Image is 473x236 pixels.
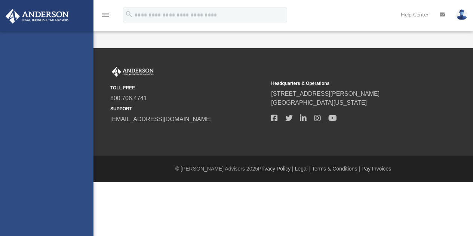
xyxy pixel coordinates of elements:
a: Legal | [295,166,311,172]
i: menu [101,10,110,19]
small: Headquarters & Operations [271,80,427,87]
a: 800.706.4741 [110,95,147,101]
img: Anderson Advisors Platinum Portal [3,9,71,24]
small: SUPPORT [110,105,266,112]
img: User Pic [456,9,467,20]
i: search [125,10,133,18]
a: menu [101,14,110,19]
a: [STREET_ADDRESS][PERSON_NAME] [271,91,380,97]
a: Privacy Policy | [258,166,294,172]
a: [GEOGRAPHIC_DATA][US_STATE] [271,99,367,106]
small: TOLL FREE [110,85,266,91]
div: © [PERSON_NAME] Advisors 2025 [93,165,473,173]
img: Anderson Advisors Platinum Portal [110,67,155,77]
a: Pay Invoices [362,166,391,172]
a: [EMAIL_ADDRESS][DOMAIN_NAME] [110,116,212,122]
a: Terms & Conditions | [312,166,360,172]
